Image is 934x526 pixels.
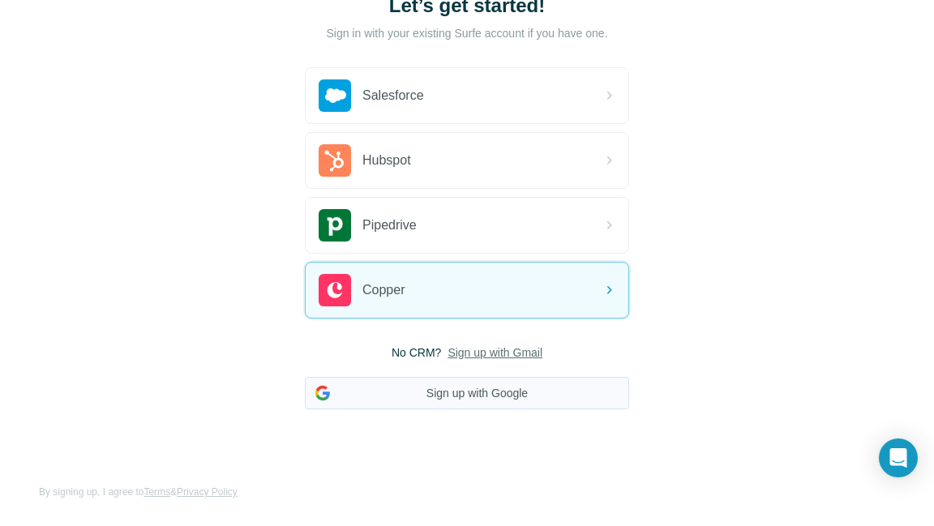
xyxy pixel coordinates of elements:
span: Copper [362,280,405,300]
img: copper's logo [319,274,351,306]
img: pipedrive's logo [319,209,351,242]
img: salesforce's logo [319,79,351,112]
img: hubspot's logo [319,144,351,177]
span: Pipedrive [362,216,417,235]
span: Salesforce [362,86,424,105]
a: Terms [144,486,170,498]
div: Open Intercom Messenger [879,438,918,477]
a: Privacy Policy [177,486,238,498]
p: Sign in with your existing Surfe account if you have one. [326,25,607,41]
button: Sign up with Google [305,377,629,409]
span: Hubspot [362,151,411,170]
span: No CRM? [392,344,441,361]
button: Sign up with Gmail [448,344,542,361]
span: By signing up, I agree to & [39,485,238,499]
